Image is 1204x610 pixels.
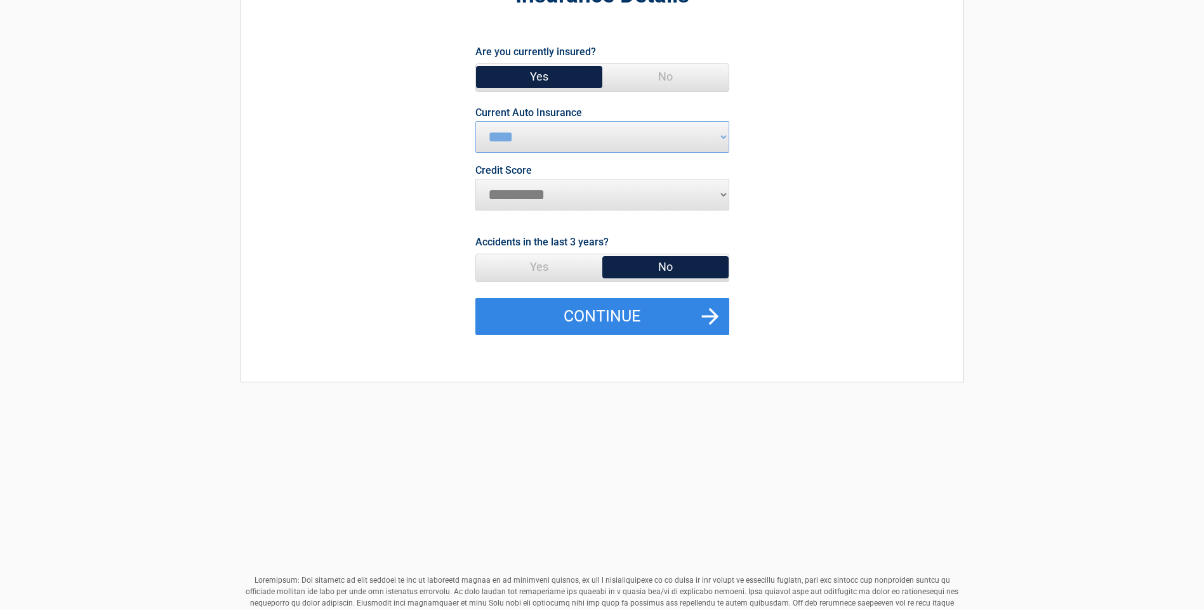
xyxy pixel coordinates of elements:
label: Current Auto Insurance [475,108,582,118]
label: Are you currently insured? [475,43,596,60]
button: Continue [475,298,729,335]
label: Credit Score [475,165,532,176]
span: Yes [476,64,602,89]
span: No [602,254,729,280]
label: Accidents in the last 3 years? [475,233,609,250]
span: No [602,64,729,89]
span: Yes [476,254,602,280]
